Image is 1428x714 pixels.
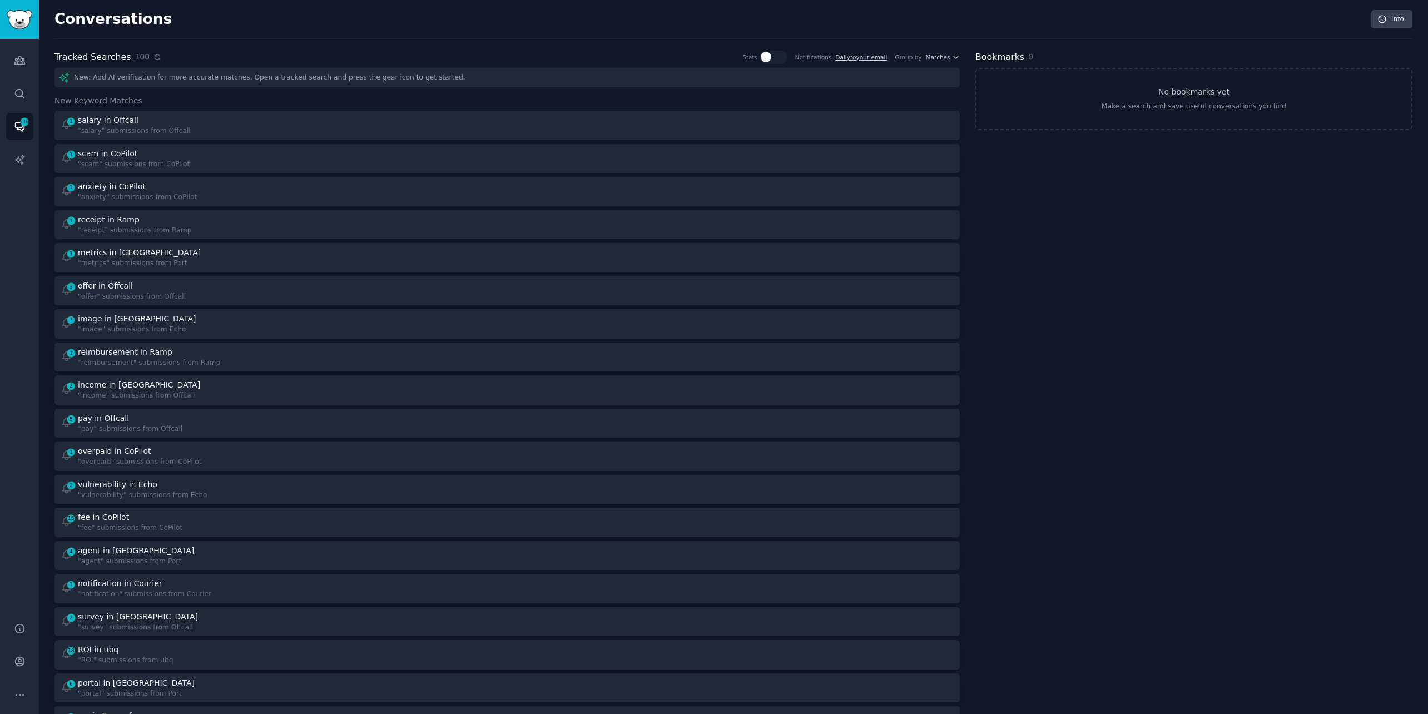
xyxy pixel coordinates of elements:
[975,68,1412,130] a: No bookmarks yetMake a search and save useful conversations you find
[78,313,196,325] div: image in [GEOGRAPHIC_DATA]
[78,656,173,666] div: "ROI" submissions from ubq
[926,53,960,61] button: Matches
[66,316,76,324] span: 7
[66,548,76,556] span: 4
[835,54,887,61] a: Dailytoyour email
[54,177,960,206] a: 1anxiety in CoPilot"anxiety" submissions from CoPilot
[66,482,76,489] span: 2
[78,424,182,434] div: "pay" submissions from Offcall
[78,523,182,533] div: "fee" submissions from CoPilot
[78,226,192,236] div: "receipt" submissions from Ramp
[66,581,76,588] span: 1
[54,409,960,438] a: 5pay in Offcall"pay" submissions from Offcall
[54,640,960,670] a: 18ROI in ubq"ROI" submissions from ubq
[78,557,196,567] div: "agent" submissions from Port
[6,113,33,140] a: 216
[78,214,140,226] div: receipt in Ramp
[54,343,960,372] a: 1reimbursement in Ramp"reimbursement" submissions from Ramp
[78,346,172,358] div: reimbursement in Ramp
[66,184,76,191] span: 1
[78,677,195,689] div: portal in [GEOGRAPHIC_DATA]
[54,375,960,405] a: 2income in [GEOGRAPHIC_DATA]"income" submissions from Offcall
[54,673,960,703] a: 6portal in [GEOGRAPHIC_DATA]"portal" submissions from Port
[54,309,960,339] a: 7image in [GEOGRAPHIC_DATA]"image" submissions from Echo
[742,53,757,61] div: Stats
[54,111,960,140] a: 1salary in Offcall"salary" submissions from Offcall
[54,508,960,537] a: 15fee in CoPilot"fee" submissions from CoPilot
[1371,10,1412,29] a: Info
[895,53,921,61] div: Group by
[78,181,146,192] div: anxiety in CoPilot
[1102,102,1286,112] div: Make a search and save useful conversations you find
[66,614,76,622] span: 2
[926,53,950,61] span: Matches
[78,413,129,424] div: pay in Offcall
[54,574,960,603] a: 1notification in Courier"notification" submissions from Courier
[54,68,960,87] div: New: Add AI verification for more accurate matches. Open a tracked search and press the gear icon...
[19,118,29,126] span: 216
[78,148,137,160] div: scam in CoPilot
[66,514,76,522] span: 15
[54,607,960,637] a: 2survey in [GEOGRAPHIC_DATA]"survey" submissions from Offcall
[78,358,220,368] div: "reimbursement" submissions from Ramp
[78,623,200,633] div: "survey" submissions from Offcall
[78,292,186,302] div: "offer" submissions from Offcall
[78,192,197,202] div: "anxiety" submissions from CoPilot
[78,379,200,391] div: income in [GEOGRAPHIC_DATA]
[78,589,211,599] div: "notification" submissions from Courier
[78,512,129,523] div: fee in CoPilot
[7,10,32,29] img: GummySearch logo
[78,160,190,170] div: "scam" submissions from CoPilot
[78,259,203,269] div: "metrics" submissions from Port
[78,126,191,136] div: "salary" submissions from Offcall
[66,151,76,158] span: 1
[78,611,198,623] div: survey in [GEOGRAPHIC_DATA]
[66,217,76,225] span: 1
[54,475,960,504] a: 2vulnerability in Echo"vulnerability" submissions from Echo
[78,325,198,335] div: "image" submissions from Echo
[78,247,201,259] div: metrics in [GEOGRAPHIC_DATA]
[66,448,76,456] span: 1
[54,11,172,28] h2: Conversations
[78,457,202,467] div: "overpaid" submissions from CoPilot
[66,382,76,390] span: 2
[66,117,76,125] span: 1
[78,689,197,699] div: "portal" submissions from Port
[54,243,960,272] a: 1metrics in [GEOGRAPHIC_DATA]"metrics" submissions from Port
[78,479,157,490] div: vulnerability in Echo
[66,647,76,654] span: 18
[54,51,131,65] h2: Tracked Searches
[78,644,118,656] div: ROI in ubq
[78,545,194,557] div: agent in [GEOGRAPHIC_DATA]
[54,276,960,306] a: 3offer in Offcall"offer" submissions from Offcall
[78,445,151,457] div: overpaid in CoPilot
[1158,86,1229,98] h3: No bookmarks yet
[54,144,960,173] a: 1scam in CoPilot"scam" submissions from CoPilot
[54,442,960,471] a: 1overpaid in CoPilot"overpaid" submissions from CoPilot
[78,578,162,589] div: notification in Courier
[54,95,142,107] span: New Keyword Matches
[54,541,960,571] a: 4agent in [GEOGRAPHIC_DATA]"agent" submissions from Port
[66,250,76,257] span: 1
[78,280,133,292] div: offer in Offcall
[975,51,1024,65] h2: Bookmarks
[1028,52,1033,61] span: 0
[78,115,138,126] div: salary in Offcall
[66,415,76,423] span: 5
[66,283,76,291] span: 3
[78,391,202,401] div: "income" submissions from Offcall
[795,53,832,61] div: Notifications
[66,349,76,357] span: 1
[78,490,207,500] div: "vulnerability" submissions from Echo
[66,680,76,688] span: 6
[54,210,960,240] a: 1receipt in Ramp"receipt" submissions from Ramp
[135,51,150,63] span: 100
